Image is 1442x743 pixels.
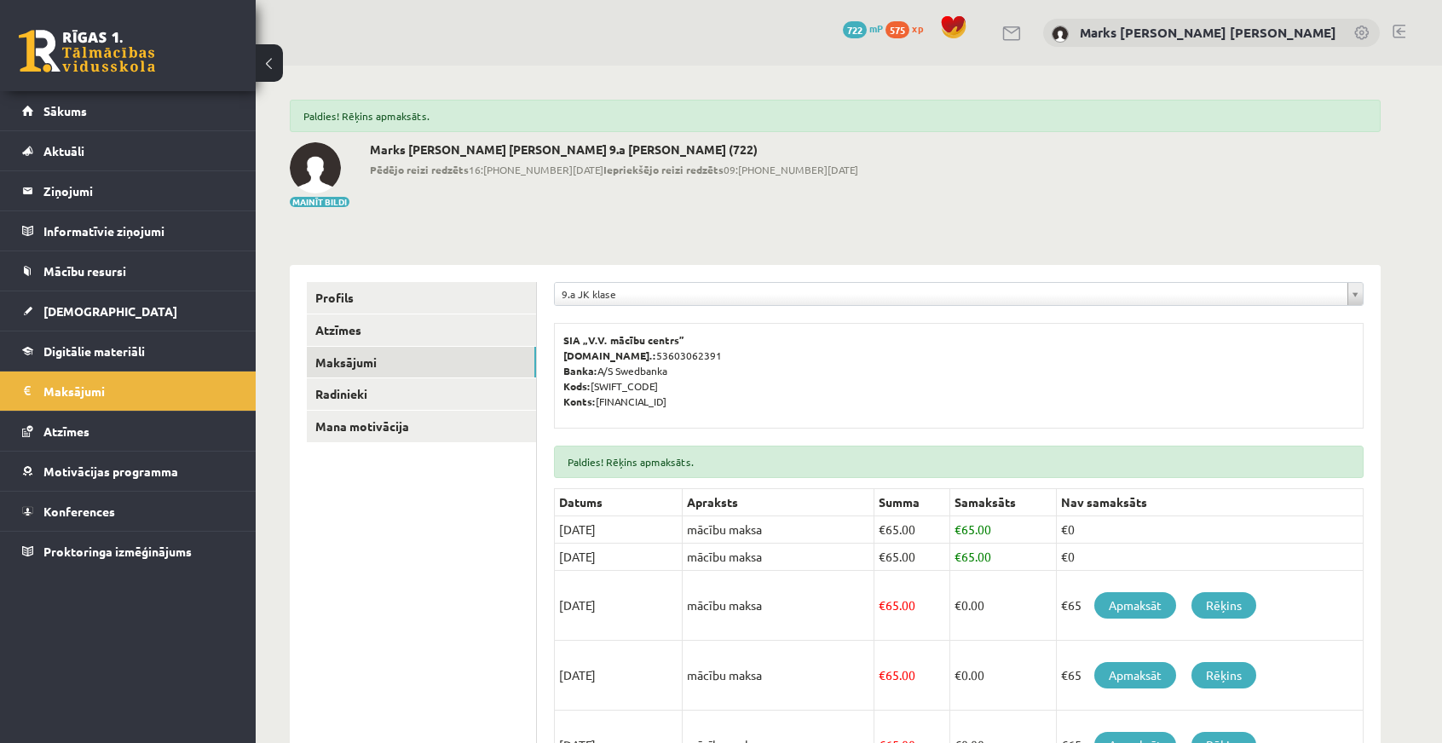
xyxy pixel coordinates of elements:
span: € [879,521,885,537]
img: Marks Eilers Bušs [290,142,341,193]
span: € [879,667,885,683]
a: Informatīvie ziņojumi [22,211,234,251]
legend: Ziņojumi [43,171,234,210]
a: Atzīmes [22,412,234,451]
a: Apmaksāt [1094,662,1176,688]
a: Proktoringa izmēģinājums [22,532,234,571]
span: Digitālie materiāli [43,343,145,359]
td: €65 [1056,571,1363,641]
b: Kods: [563,379,591,393]
td: [DATE] [555,544,683,571]
th: Samaksāts [949,489,1056,516]
span: mP [869,21,883,35]
span: € [955,667,961,683]
td: €65 [1056,641,1363,711]
td: 65.00 [874,641,950,711]
span: Atzīmes [43,423,89,439]
a: 722 mP [843,21,883,35]
a: Sākums [22,91,234,130]
td: [DATE] [555,641,683,711]
th: Summa [874,489,950,516]
span: xp [912,21,923,35]
td: 65.00 [949,516,1056,544]
legend: Informatīvie ziņojumi [43,211,234,251]
td: [DATE] [555,571,683,641]
td: €0 [1056,544,1363,571]
span: 575 [885,21,909,38]
a: Aktuāli [22,131,234,170]
span: € [955,521,961,537]
a: Mācību resursi [22,251,234,291]
td: 65.00 [874,516,950,544]
b: Banka: [563,364,597,377]
span: 722 [843,21,867,38]
td: mācību maksa [683,641,874,711]
button: Mainīt bildi [290,197,349,207]
b: Pēdējo reizi redzēts [370,163,469,176]
b: Konts: [563,395,596,408]
a: Konferences [22,492,234,531]
img: Marks Eilers Bušs [1052,26,1069,43]
span: 9.a JK klase [562,283,1341,305]
b: [DOMAIN_NAME].: [563,348,656,362]
a: Profils [307,282,536,314]
div: Paldies! Rēķins apmaksāts. [290,100,1381,132]
td: €0 [1056,516,1363,544]
td: 0.00 [949,571,1056,641]
span: € [879,597,885,613]
td: 0.00 [949,641,1056,711]
th: Apraksts [683,489,874,516]
span: Proktoringa izmēģinājums [43,544,192,559]
a: Rēķins [1191,662,1256,688]
a: [DEMOGRAPHIC_DATA] [22,291,234,331]
span: Konferences [43,504,115,519]
a: Digitālie materiāli [22,331,234,371]
td: 65.00 [874,544,950,571]
a: Atzīmes [307,314,536,346]
div: Paldies! Rēķins apmaksāts. [554,446,1364,478]
span: [DEMOGRAPHIC_DATA] [43,303,177,319]
td: 65.00 [949,544,1056,571]
span: € [955,549,961,564]
td: 65.00 [874,571,950,641]
span: Aktuāli [43,143,84,158]
td: [DATE] [555,516,683,544]
b: SIA „V.V. mācību centrs” [563,333,685,347]
h2: Marks [PERSON_NAME] [PERSON_NAME] 9.a [PERSON_NAME] (722) [370,142,858,157]
legend: Maksājumi [43,371,234,411]
p: 53603062391 A/S Swedbanka [SWIFT_CODE] [FINANCIAL_ID] [563,332,1354,409]
span: € [879,549,885,564]
a: Ziņojumi [22,171,234,210]
a: Motivācijas programma [22,452,234,491]
a: 9.a JK klase [555,283,1363,305]
th: Nav samaksāts [1056,489,1363,516]
a: 575 xp [885,21,932,35]
b: Iepriekšējo reizi redzēts [603,163,724,176]
a: Maksājumi [307,347,536,378]
a: Radinieki [307,378,536,410]
span: Motivācijas programma [43,464,178,479]
td: mācību maksa [683,544,874,571]
span: Sākums [43,103,87,118]
a: Rēķins [1191,592,1256,619]
a: Apmaksāt [1094,592,1176,619]
a: Rīgas 1. Tālmācības vidusskola [19,30,155,72]
span: 16:[PHONE_NUMBER][DATE] 09:[PHONE_NUMBER][DATE] [370,162,858,177]
a: Marks [PERSON_NAME] [PERSON_NAME] [1080,24,1336,41]
a: Mana motivācija [307,411,536,442]
span: € [955,597,961,613]
a: Maksājumi [22,371,234,411]
td: mācību maksa [683,516,874,544]
span: Mācību resursi [43,263,126,279]
th: Datums [555,489,683,516]
td: mācību maksa [683,571,874,641]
